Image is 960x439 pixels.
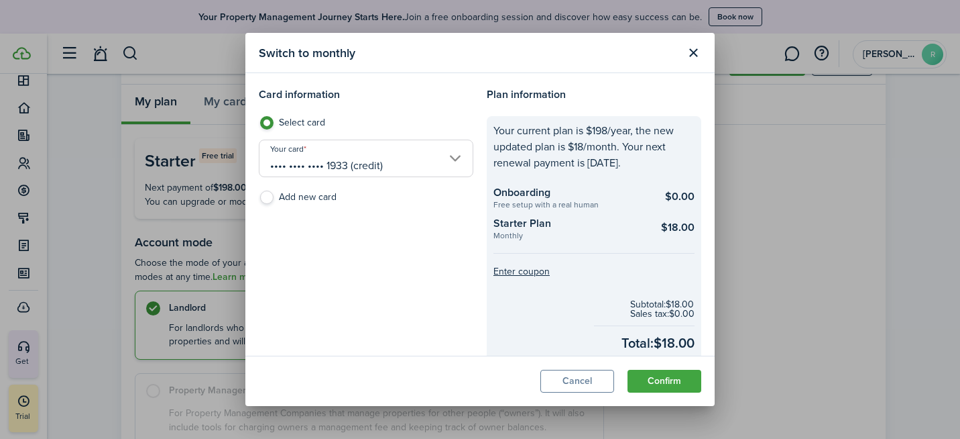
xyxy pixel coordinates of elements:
h4: Plan information [487,87,701,103]
button: Close modal [682,42,705,64]
checkout-total-secondary: Including no fee [627,354,695,369]
h4: Card information [259,87,473,103]
checkout-summary-item-title: Starter Plan [493,215,644,232]
button: Enter coupon [493,267,550,277]
button: Cancel [540,370,614,393]
checkout-summary-item-title: Onboarding [493,185,644,201]
checkout-subtotal-item: Sales tax: $0.00 [630,309,695,319]
checkout-summary-item-main-price: $18.00 [661,220,695,236]
checkout-summary-item-description: Monthly [493,232,644,240]
modal-title: Switch to monthly [259,40,678,66]
label: Add new card [259,191,473,211]
checkout-summary-item-main-price: $0.00 [665,189,695,205]
label: Select card [259,116,473,136]
checkout-total-main: Total: $18.00 [621,333,695,353]
p: Your current plan is $198/year, the new updated plan is $18/month. Your next renewal payment is [... [493,123,695,171]
button: Confirm [627,370,701,393]
checkout-subtotal-item: Subtotal: $18.00 [630,300,695,309]
checkout-summary-item-description: Free setup with a real human [493,201,644,209]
